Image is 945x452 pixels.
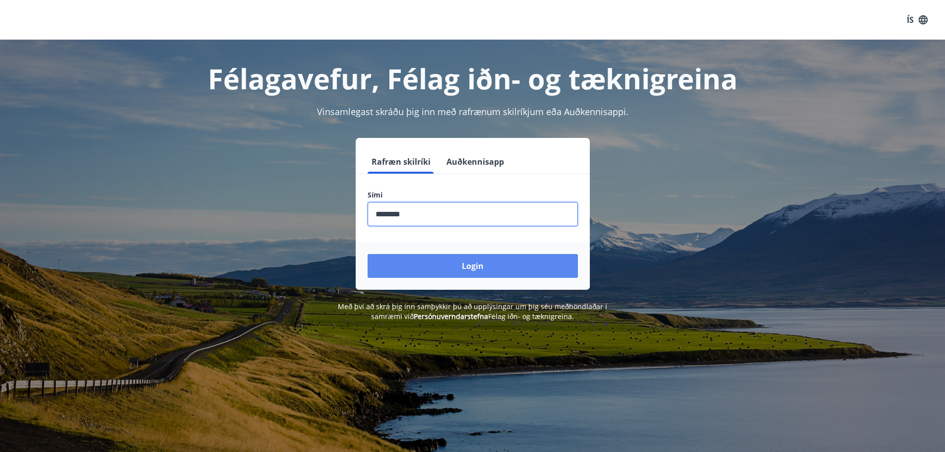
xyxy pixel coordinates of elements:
[414,312,488,321] a: Persónuverndarstefna
[368,190,578,200] label: Sími
[338,302,607,321] span: Með því að skrá þig inn samþykkir þú að upplýsingar um þig séu meðhöndlaðar í samræmi við Félag i...
[901,11,933,29] button: ÍS
[368,254,578,278] button: Login
[442,150,508,174] button: Auðkennisapp
[317,106,629,118] span: Vinsamlegast skráðu þig inn með rafrænum skilríkjum eða Auðkennisappi.
[127,60,818,97] h1: Félagavefur, Félag iðn- og tæknigreina
[368,150,435,174] button: Rafræn skilríki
